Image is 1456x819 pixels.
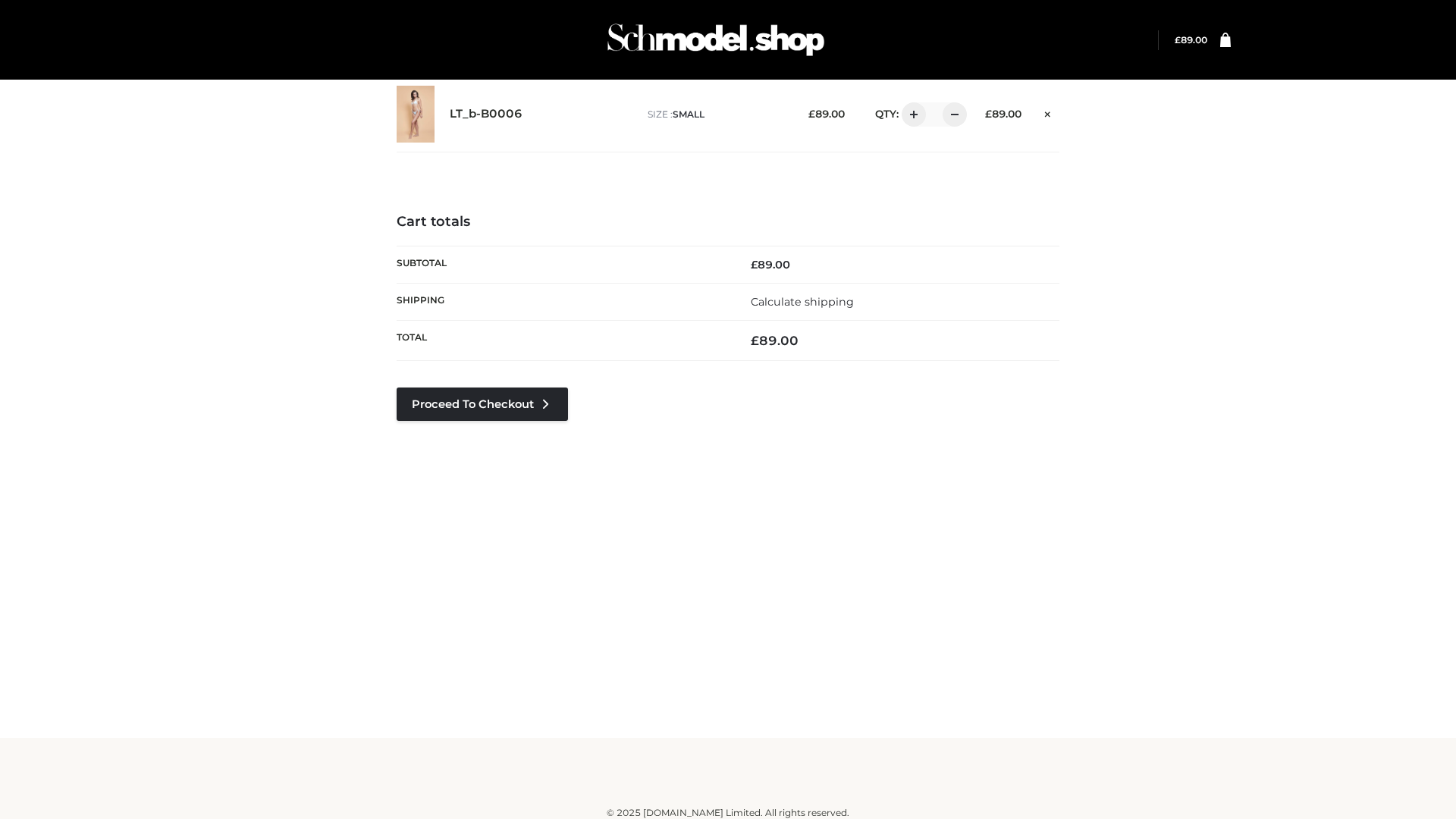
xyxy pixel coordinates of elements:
a: LT_b-B0006 [450,107,522,121]
a: £89.00 [1175,34,1207,45]
span: £ [751,333,759,348]
th: Subtotal [397,246,728,283]
bdi: 89.00 [1175,34,1207,45]
img: LT_b-B0006 - SMALL [397,86,435,143]
a: Calculate shipping [751,295,854,309]
span: SMALL [673,108,704,120]
span: £ [985,108,992,120]
span: £ [1175,34,1181,45]
th: Shipping [397,283,728,320]
img: Schmodel Admin 964 [602,10,830,70]
bdi: 89.00 [751,258,790,271]
th: Total [397,321,728,361]
bdi: 89.00 [985,108,1021,120]
p: size : [648,108,785,121]
h4: Cart totals [397,214,1059,231]
a: Remove this item [1037,102,1059,122]
span: £ [751,258,758,271]
bdi: 89.00 [808,108,845,120]
span: £ [808,108,815,120]
a: Proceed to Checkout [397,388,568,421]
bdi: 89.00 [751,333,799,348]
div: QTY: [860,102,962,127]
